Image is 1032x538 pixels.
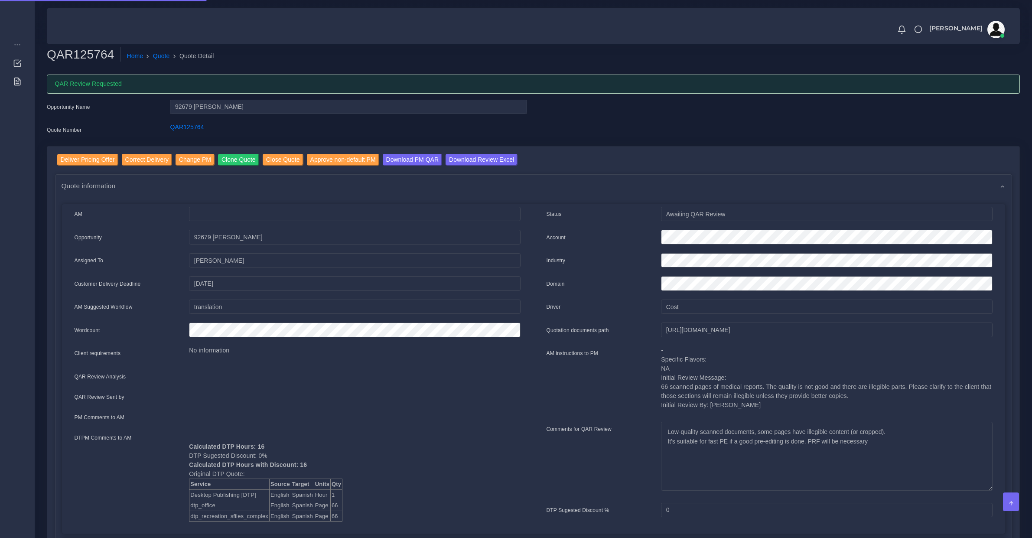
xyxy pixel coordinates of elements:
[57,154,118,166] input: Deliver Pricing Offer
[189,489,270,500] td: Desktop Publishing [DTP]
[547,425,612,433] label: Comments for QAR Review
[263,154,303,166] input: Close Quote
[75,434,132,442] label: DTPM Comments to AM
[291,500,314,511] td: Spanish
[153,52,170,61] a: Quote
[127,52,143,61] a: Home
[55,175,1012,197] div: Quote information
[218,154,259,166] input: Clone Quote
[331,500,342,511] td: 66
[929,25,983,31] span: [PERSON_NAME]
[189,500,270,511] td: dtp_office
[291,479,314,490] th: Target
[75,326,100,334] label: Wordcount
[661,346,992,410] p: - Specific Flavors: NA Initial Review Message: 66 scanned pages of medical reports. The quality i...
[75,210,82,218] label: AM
[189,346,520,355] p: No information
[170,124,204,130] a: QAR125764
[75,393,124,401] label: QAR Review Sent by
[47,103,90,111] label: Opportunity Name
[547,303,561,311] label: Driver
[170,52,214,61] li: Quote Detail
[47,126,81,134] label: Quote Number
[314,479,330,490] th: Units
[189,443,264,450] b: Calculated DTP Hours: 16
[925,21,1008,38] a: [PERSON_NAME]avatar
[75,373,126,381] label: QAR Review Analysis
[47,47,120,62] h2: QAR125764
[661,422,992,491] textarea: Low-quality scanned documents, some pages have illegible content (or cropped). It's suitable for ...
[269,500,291,511] td: English
[62,181,116,191] span: Quote information
[446,154,518,166] input: Download Review Excel
[189,511,270,522] td: dtp_recreation_sfiles_complex
[331,489,342,500] td: 1
[75,303,133,311] label: AM Suggested Workflow
[547,349,599,357] label: AM instructions to PM
[314,511,330,522] td: Page
[331,479,342,490] th: Qty
[291,489,314,500] td: Spanish
[269,479,291,490] th: Source
[314,489,330,500] td: Hour
[182,433,527,522] div: DTP Sugested Discount: 0% Original DTP Quote:
[547,506,609,514] label: DTP Sugested Discount %
[189,253,520,268] input: pm
[75,414,125,421] label: PM Comments to AM
[75,349,121,357] label: Client requirements
[75,257,104,264] label: Assigned To
[987,21,1005,38] img: avatar
[383,154,442,166] input: Download PM QAR
[269,489,291,500] td: English
[547,326,609,334] label: Quotation documents path
[122,154,172,166] input: Correct Delivery
[291,511,314,522] td: Spanish
[331,511,342,522] td: 66
[547,234,566,241] label: Account
[75,234,102,241] label: Opportunity
[189,461,307,468] b: Calculated DTP Hours with Discount: 16
[269,511,291,522] td: English
[547,210,562,218] label: Status
[189,479,270,490] th: Service
[547,280,565,288] label: Domain
[75,280,141,288] label: Customer Delivery Deadline
[176,154,215,166] input: Change PM
[314,500,330,511] td: Page
[547,257,566,264] label: Industry
[47,75,1020,94] div: QAR Review Requested
[307,154,379,166] input: Approve non-default PM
